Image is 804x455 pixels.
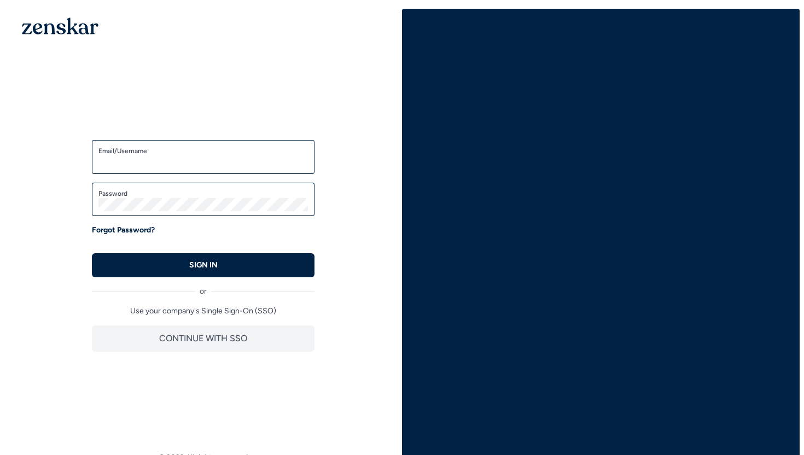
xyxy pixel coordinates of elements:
button: SIGN IN [92,253,314,277]
div: or [92,277,314,297]
img: 1OGAJ2xQqyY4LXKgY66KYq0eOWRCkrZdAb3gUhuVAqdWPZE9SRJmCz+oDMSn4zDLXe31Ii730ItAGKgCKgCCgCikA4Av8PJUP... [22,17,98,34]
p: SIGN IN [189,260,218,271]
label: Password [98,189,308,198]
button: CONTINUE WITH SSO [92,325,314,352]
label: Email/Username [98,147,308,155]
p: Use your company's Single Sign-On (SSO) [92,306,314,317]
a: Forgot Password? [92,225,155,236]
